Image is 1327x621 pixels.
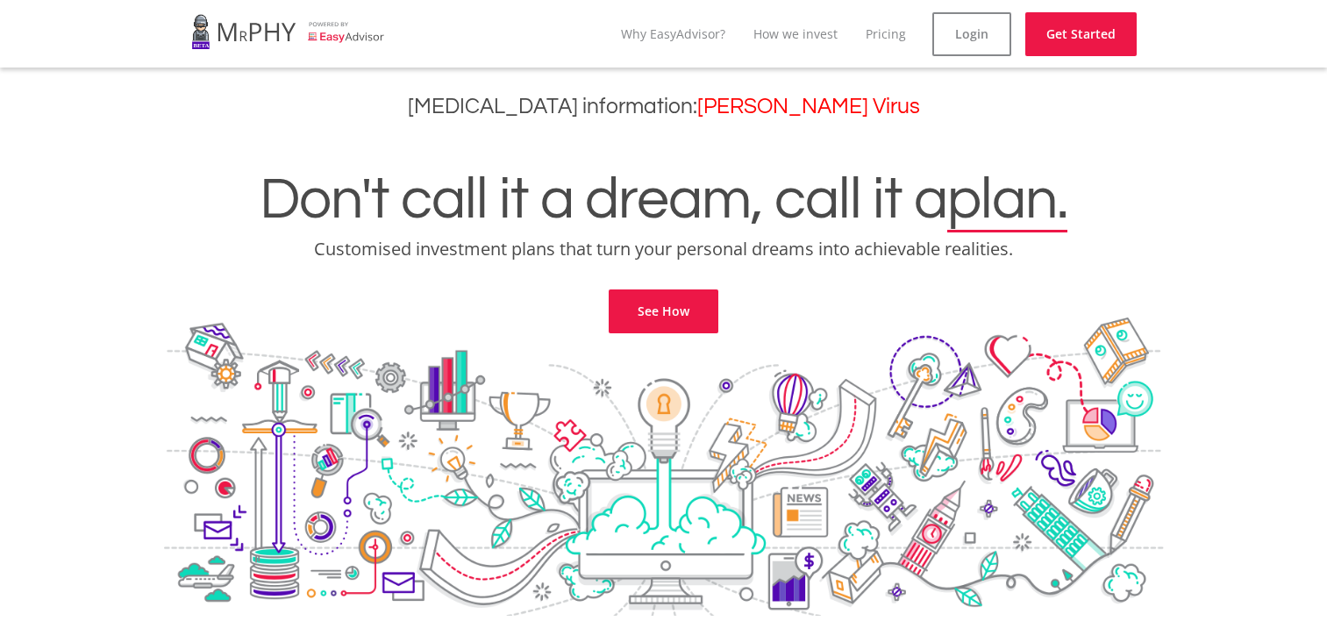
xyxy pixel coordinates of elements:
[621,25,725,42] a: Why EasyAdvisor?
[753,25,838,42] a: How we invest
[13,94,1314,119] h3: [MEDICAL_DATA] information:
[13,170,1314,230] h1: Don't call it a dream, call it a
[13,237,1314,261] p: Customised investment plans that turn your personal dreams into achievable realities.
[866,25,906,42] a: Pricing
[947,170,1067,230] span: plan.
[609,289,718,333] a: See How
[697,96,920,118] a: [PERSON_NAME] Virus
[1025,12,1137,56] a: Get Started
[932,12,1011,56] a: Login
